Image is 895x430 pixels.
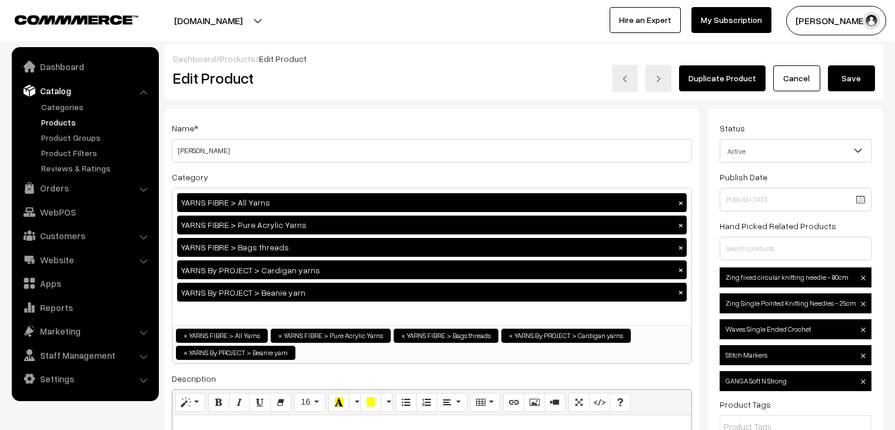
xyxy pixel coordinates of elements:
[437,393,467,412] button: Paragraph
[861,379,866,384] img: close
[501,329,631,343] li: YARNS By PROJECT > Cardigan yarns
[15,320,155,342] a: Marketing
[177,260,687,279] div: YARNS By PROJECT > Cardigan yarns
[294,393,325,412] button: Font Size
[15,368,155,389] a: Settings
[720,220,836,232] label: Hand Picked Related Products
[503,393,524,412] button: Link (CTRL+K)
[249,393,271,412] button: Underline (CTRL+U)
[172,372,216,385] label: Description
[544,393,565,412] button: Video
[38,147,155,159] a: Product Filters
[271,329,391,343] li: YARNS FIBRE > Pure Acrylic Yarns
[270,393,291,412] button: Remove Font Style (CTRL+\)
[394,329,498,343] li: YARNS FIBRE > Bags threads
[15,273,155,294] a: Apps
[720,171,767,183] label: Publish Date
[676,197,686,208] button: ×
[15,249,155,270] a: Website
[15,80,155,101] a: Catalog
[720,139,871,163] span: Active
[173,69,455,87] h2: Edit Product
[720,371,871,391] span: GANGA Soft N Strong
[229,393,250,412] button: Italic (CTRL+I)
[401,330,405,341] span: ×
[655,75,662,82] img: right-arrow.png
[381,393,392,412] button: More Color
[15,345,155,366] a: Staff Management
[173,54,216,64] a: Dashboard
[208,393,229,412] button: Bold (CTRL+B)
[175,393,205,412] button: Style
[416,393,437,412] button: Ordered list (CTRL+SHIFT+NUM8)
[720,141,871,161] span: Active
[720,267,871,287] span: Zing fixed circular knitting needle - 80cm
[15,225,155,246] a: Customers
[589,393,610,412] button: Code View
[15,15,138,24] img: COMMMERCE
[828,65,875,91] button: Save
[395,393,417,412] button: Unordered list (CTRL+SHIFT+NUM7)
[172,171,208,183] label: Category
[470,393,500,412] button: Table
[720,237,871,260] input: Search products
[509,330,513,341] span: ×
[15,201,155,223] a: WebPOS
[720,319,871,339] span: Waves Single Ended Crochet
[184,348,188,358] span: ×
[184,330,188,341] span: ×
[38,131,155,144] a: Product Groups
[720,122,745,134] label: Status
[38,162,155,174] a: Reviews & Ratings
[861,302,866,306] img: close
[786,6,886,35] button: [PERSON_NAME]…
[524,393,545,412] button: Picture
[773,65,820,91] a: Cancel
[720,398,771,411] label: Product Tags
[621,75,628,82] img: left-arrow.png
[676,242,686,253] button: ×
[176,329,268,343] li: YARNS FIBRE > All Yarns
[720,293,871,313] span: Zing Single Pointed Knitting Needles - 25cm
[360,393,381,412] button: Background Color
[349,393,361,412] button: More Color
[177,283,687,302] div: YARNS By PROJECT > Beanie yarn
[177,216,687,234] div: YARNS FIBRE > Pure Acrylic Yarns
[38,101,155,113] a: Categories
[676,287,686,297] button: ×
[259,54,307,64] span: Edit Product
[861,276,866,280] img: close
[133,6,284,35] button: [DOMAIN_NAME]
[691,7,771,33] a: My Subscription
[861,353,866,358] img: close
[219,54,255,64] a: Products
[172,122,198,134] label: Name
[679,65,766,91] a: Duplicate Product
[568,393,590,412] button: Full Screen
[173,52,875,65] div: / /
[676,264,686,275] button: ×
[38,116,155,128] a: Products
[720,345,871,365] span: Stitch Markers
[15,177,155,199] a: Orders
[610,393,631,412] button: Help
[861,328,866,332] img: close
[328,393,350,412] button: Recent Color
[676,220,686,230] button: ×
[15,56,155,77] a: Dashboard
[278,330,282,341] span: ×
[172,139,692,163] input: Name
[720,188,871,211] input: Publish Date
[176,346,295,360] li: YARNS By PROJECT > Beanie yarn
[177,238,687,257] div: YARNS FIBRE > Bags threads
[15,12,118,26] a: COMMMERCE
[610,7,681,33] a: Hire an Expert
[177,193,687,212] div: YARNS FIBRE > All Yarns
[15,297,155,318] a: Reports
[301,397,310,406] span: 16
[863,12,880,29] img: user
